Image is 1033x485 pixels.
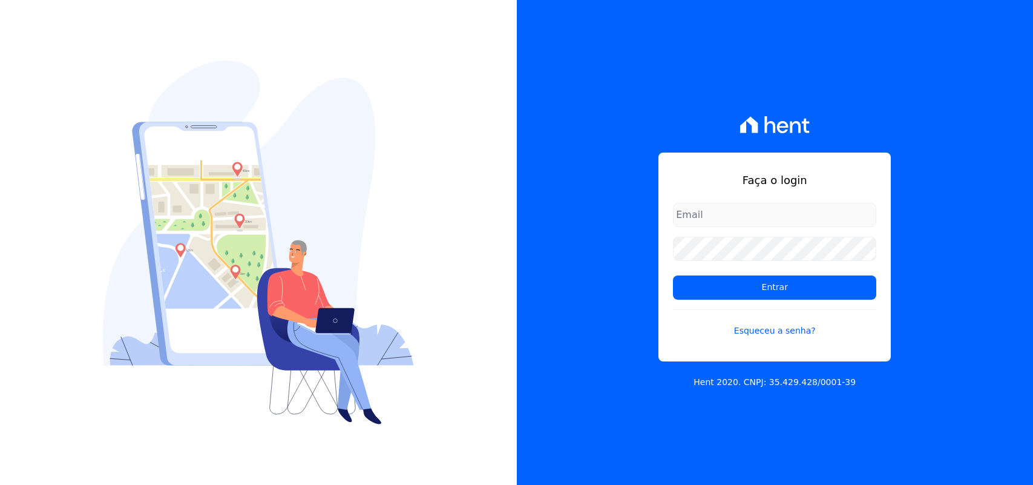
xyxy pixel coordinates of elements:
img: Login [103,61,414,424]
h1: Faça o login [673,172,876,188]
input: Email [673,203,876,227]
a: Esqueceu a senha? [673,309,876,337]
input: Entrar [673,275,876,300]
p: Hent 2020. CNPJ: 35.429.428/0001-39 [694,376,856,389]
